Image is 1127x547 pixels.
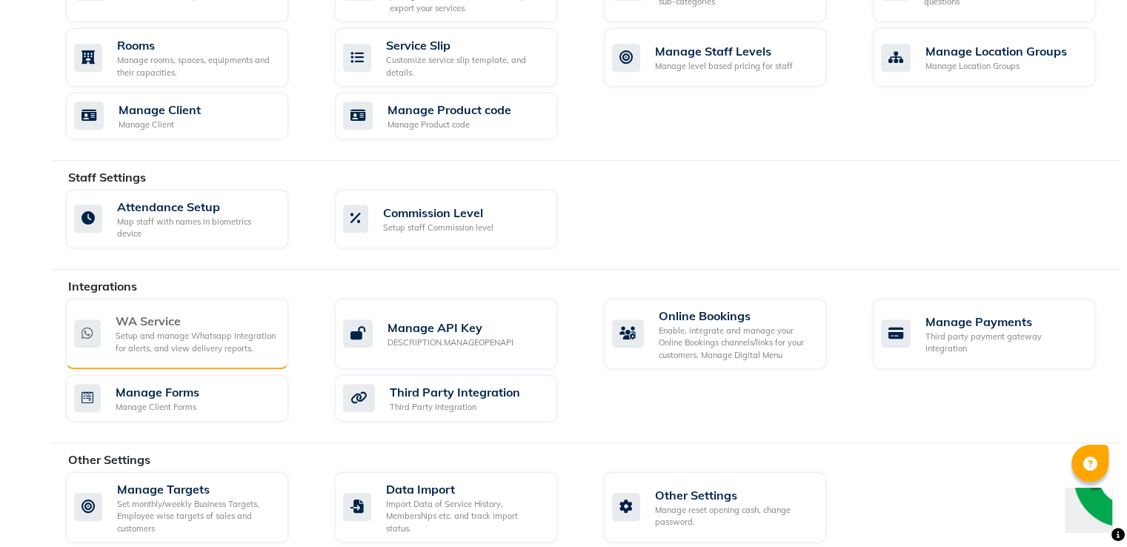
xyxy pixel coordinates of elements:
[116,312,276,330] div: WA Service
[66,299,313,370] a: WA ServiceSetup and manage Whatsapp Integration for alerts, and view delivery reports.
[383,222,493,234] div: Setup staff Commission level
[655,504,814,528] div: Manage reset opening cash, change password.
[604,28,851,87] a: Manage Staff LevelsManage level based pricing for staff
[116,401,199,414] div: Manage Client Forms
[388,101,511,119] div: Manage Product code
[66,190,313,248] a: Attendance SetupMap staff with names in biometrics device
[925,60,1067,73] div: Manage Location Groups
[119,119,201,131] div: Manage Client
[116,330,276,354] div: Setup and manage Whatsapp Integration for alerts, and view delivery reports.
[390,401,520,414] div: Third Party Integration
[925,331,1083,355] div: Third party payment gateway integration
[604,299,851,370] a: Online BookingsEnable, integrate and manage your Online Bookings channels/links for your customer...
[386,480,545,498] div: Data Import
[66,375,313,422] a: Manage FormsManage Client Forms
[873,299,1120,370] a: Manage PaymentsThird party payment gateway integration
[388,119,511,131] div: Manage Product code
[383,204,493,222] div: Commission Level
[386,498,545,535] div: Import Data of Service History, Memberships etc. and track import status.
[390,383,520,401] div: Third Party Integration
[335,299,582,370] a: Manage API KeyDESCRIPTION.MANAGEOPENAPI
[335,28,582,87] a: Service SlipCustomize service slip template, and details.
[386,36,545,54] div: Service Slip
[388,319,513,337] div: Manage API Key
[119,101,201,119] div: Manage Client
[925,313,1083,331] div: Manage Payments
[66,28,313,87] a: RoomsManage rooms, spaces, equipments and their capacities.
[116,383,199,401] div: Manage Forms
[925,42,1067,60] div: Manage Location Groups
[335,93,582,139] a: Manage Product codeManage Product code
[604,472,851,543] a: Other SettingsManage reset opening cash, change password.
[1065,488,1112,532] iframe: chat widget
[659,325,814,362] div: Enable, integrate and manage your Online Bookings channels/links for your customers. Manage Digit...
[117,54,276,79] div: Manage rooms, spaces, equipments and their capacities.
[655,60,793,73] div: Manage level based pricing for staff
[117,480,276,498] div: Manage Targets
[335,190,582,248] a: Commission LevelSetup staff Commission level
[117,216,276,240] div: Map staff with names in biometrics device
[335,375,582,422] a: Third Party IntegrationThird Party Integration
[386,54,545,79] div: Customize service slip template, and details.
[659,307,814,325] div: Online Bookings
[873,28,1120,87] a: Manage Location GroupsManage Location Groups
[117,36,276,54] div: Rooms
[335,472,582,543] a: Data ImportImport Data of Service History, Memberships etc. and track import status.
[66,472,313,543] a: Manage TargetsSet monthly/weekly Business Targets, Employee wise targets of sales and customers
[655,42,793,60] div: Manage Staff Levels
[388,337,513,349] div: DESCRIPTION.MANAGEOPENAPI
[66,93,313,139] a: Manage ClientManage Client
[117,198,276,216] div: Attendance Setup
[117,498,276,535] div: Set monthly/weekly Business Targets, Employee wise targets of sales and customers
[655,486,814,504] div: Other Settings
